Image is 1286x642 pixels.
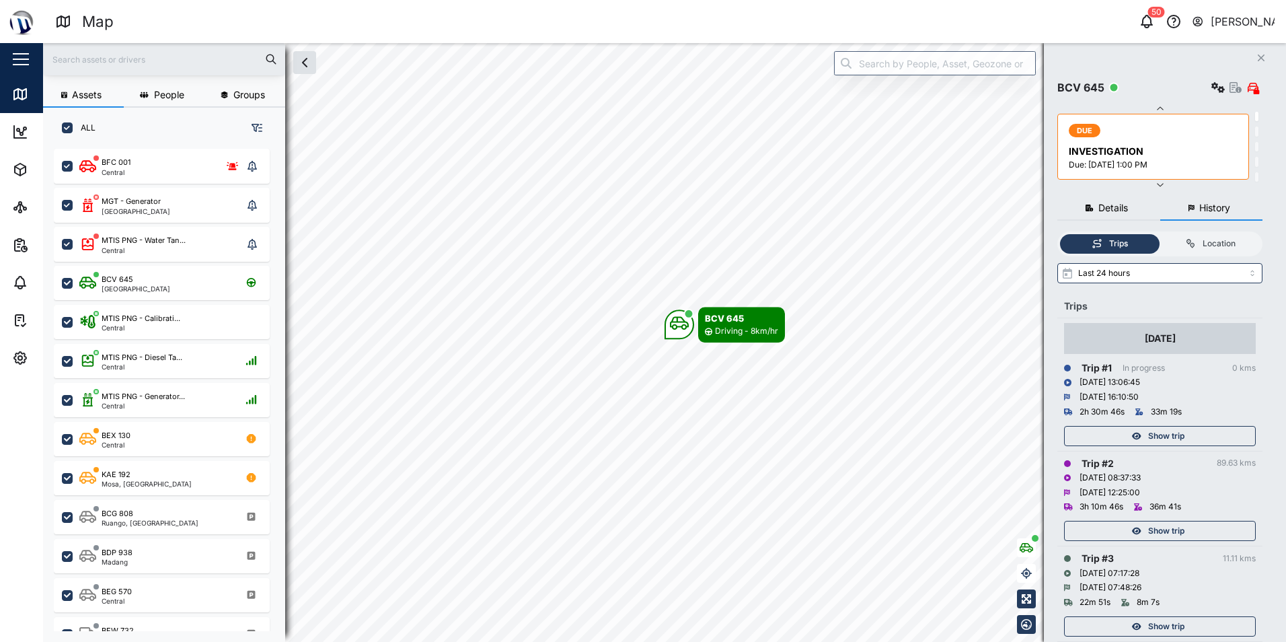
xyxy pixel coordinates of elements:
div: 36m 41s [1149,501,1181,513]
div: [DATE] [1145,331,1176,346]
div: MTIS PNG - Calibrati... [102,313,180,324]
div: Ruango, [GEOGRAPHIC_DATA] [102,520,198,526]
div: grid [54,144,285,631]
div: BEG 570 [102,586,132,598]
div: Dashboard [35,124,96,139]
div: Reports [35,238,81,252]
div: Central [102,402,185,409]
div: 33m 19s [1151,406,1182,419]
canvas: Map [43,43,1286,642]
div: Map [35,87,65,102]
div: MTIS PNG - Diesel Ta... [102,352,182,363]
div: 3h 10m 46s [1080,501,1123,513]
div: Central [102,441,130,448]
div: 22m 51s [1080,596,1110,609]
div: BEW 732 [102,625,134,637]
div: Central [102,247,186,254]
div: [DATE] 16:10:50 [1080,391,1139,404]
div: MGT - Generator [102,196,161,207]
div: 8m 7s [1137,596,1160,609]
input: Search assets or drivers [51,49,277,69]
img: Main Logo [7,7,36,36]
div: Tasks [35,313,72,328]
div: Trip # 1 [1082,361,1112,376]
div: BFC 001 [102,157,130,168]
div: Trips [1064,299,1256,314]
div: Map [82,10,114,34]
div: Central [102,324,180,331]
div: Location [1203,238,1236,250]
div: Central [102,169,130,176]
div: Settings [35,351,83,365]
div: 11.11 kms [1223,552,1256,565]
div: [DATE] 07:17:28 [1080,567,1139,580]
div: Trip # 2 [1082,456,1114,471]
div: BEX 130 [102,430,130,441]
div: Alarms [35,275,77,290]
span: History [1199,203,1230,213]
div: 0 kms [1232,362,1256,375]
div: BDP 938 [102,547,133,559]
button: [PERSON_NAME] [1191,12,1275,31]
div: Central [102,598,132,604]
div: MTIS PNG - Generator... [102,391,185,402]
div: [DATE] 13:06:45 [1080,376,1140,389]
span: Show trip [1148,427,1184,445]
button: Show trip [1064,616,1256,637]
label: ALL [73,122,96,133]
div: BCV 645 [102,274,133,285]
div: 89.63 kms [1217,457,1256,470]
button: Show trip [1064,426,1256,446]
div: Assets [35,162,77,177]
div: BCV 645 [1057,79,1104,96]
div: Trips [1109,238,1128,250]
span: Show trip [1148,522,1184,540]
div: [PERSON_NAME] [1211,13,1275,30]
div: KAE 192 [102,469,130,480]
span: Assets [72,90,102,100]
div: In progress [1123,362,1165,375]
div: Map marker [665,307,785,343]
span: DUE [1077,124,1093,137]
span: Groups [233,90,265,100]
div: Sites [35,200,67,215]
span: Show trip [1148,617,1184,636]
div: BCV 645 [705,312,778,325]
input: Select range [1057,263,1262,283]
div: [GEOGRAPHIC_DATA] [102,208,170,215]
div: 50 [1148,7,1165,17]
div: Due: [DATE] 1:00 PM [1069,159,1240,172]
div: 2h 30m 46s [1080,406,1125,419]
input: Search by People, Asset, Geozone or Place [834,51,1036,75]
div: MTIS PNG - Water Tan... [102,235,186,246]
div: [DATE] 07:48:26 [1080,581,1141,594]
div: Madang [102,559,133,565]
div: Central [102,363,182,370]
div: [GEOGRAPHIC_DATA] [102,285,170,292]
div: Mosa, [GEOGRAPHIC_DATA] [102,480,192,487]
span: Details [1098,203,1128,213]
div: Trip # 3 [1082,551,1114,566]
span: People [154,90,184,100]
button: Show trip [1064,521,1256,541]
div: [DATE] 08:37:33 [1080,472,1141,485]
div: Driving - 8km/hr [715,325,778,338]
div: [DATE] 12:25:00 [1080,487,1140,499]
div: BCG 808 [102,508,133,520]
div: INVESTIGATION [1069,144,1240,159]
